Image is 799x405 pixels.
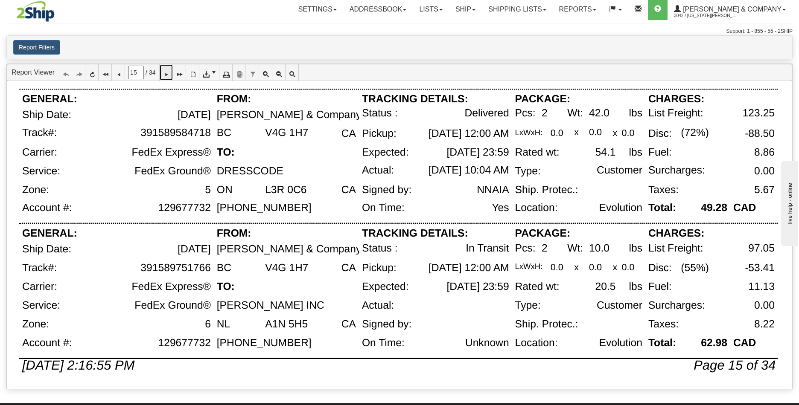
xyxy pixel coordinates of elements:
div: V4G 1H7 [265,127,308,139]
div: CAD [733,337,756,349]
a: Previous Page [112,64,125,81]
div: Signed by: [362,184,412,196]
div: Surcharges: [648,300,705,312]
div: CHARGES: [648,93,705,105]
div: Signed by: [362,318,412,330]
div: Location: [515,202,558,214]
div: CA [341,128,356,140]
div: CAD [733,202,756,214]
div: (72%) [681,127,709,139]
div: [DATE] 12:00 AM [429,128,509,140]
div: Track#: [22,262,57,274]
button: Report Filters [13,40,60,55]
div: Location: [515,337,558,349]
div: Status : [362,243,398,255]
div: Pcs: [515,107,536,119]
div: CA [341,318,356,330]
div: CA [341,184,356,196]
div: Total: [648,202,676,214]
div: 5 [205,184,211,196]
div: 0.0 [621,128,634,138]
div: live help - online [6,7,79,14]
div: 8.22 [754,318,775,330]
div: Fuel: [648,281,672,293]
div: Customer [597,165,642,176]
div: 10.0 [589,243,609,255]
div: ON [217,184,233,196]
div: 0.0 [551,128,563,138]
a: Toggle Print Preview [186,64,199,81]
div: Taxes: [648,318,679,330]
div: Ship Date: [22,243,71,255]
div: 49.28 [701,202,727,214]
div: Pickup: [362,128,397,140]
div: [DATE] [178,109,211,121]
div: On Time: [362,202,405,214]
div: List Freight: [648,107,703,119]
div: BC [217,127,231,139]
div: TRACKING DETAILS: [362,228,468,240]
div: [PERSON_NAME] INC [217,300,324,312]
div: 391589584718 [140,127,211,139]
a: Toggle FullPage/PageWidth [286,64,299,81]
div: [PERSON_NAME] & Company Ltd. [217,109,382,121]
div: PACKAGE: [515,228,571,240]
div: [PERSON_NAME] & Company Ltd. [217,243,382,255]
div: 0.0 [551,262,563,272]
div: Taxes: [648,184,679,196]
div: In Transit [466,243,509,255]
div: 0.0 [589,262,602,272]
div: Page 15 of 34 [694,358,776,373]
div: FROM: [217,228,251,240]
div: Fuel: [648,147,672,159]
div: PACKAGE: [515,93,571,105]
div: Unknown [465,337,509,349]
div: 123.25 [743,107,775,119]
div: 42.0 [589,107,609,119]
div: [DATE] 12:00 AM [429,262,509,274]
div: Zone: [22,318,49,330]
div: x [574,262,579,272]
div: Wt: [567,243,583,255]
div: Type: [515,165,541,177]
a: Print [219,64,233,81]
div: FedEx Ground® [134,300,211,312]
img: logo3042.jpg [6,0,65,22]
div: -53.41 [745,262,775,274]
div: lbs [629,147,642,159]
div: 129677732 [158,202,210,214]
div: Customer [597,300,642,312]
div: FedEx Ground® [134,165,211,177]
div: 54.1 [595,147,616,159]
div: [DATE] 23:59 [446,147,509,159]
div: Surcharges: [648,165,705,176]
div: V4G 1H7 [265,262,308,274]
span: 3042 / [US_STATE][PERSON_NAME] [674,12,738,20]
div: TO: [217,281,235,293]
div: Expected: [362,147,409,159]
div: lbs [629,107,642,119]
div: FedEx Express® [132,147,211,159]
div: [DATE] 2:16:55 PM [22,358,134,373]
div: GENERAL: [22,228,77,240]
div: 391589751766 [140,262,211,274]
div: Pcs: [515,243,536,255]
div: 62.98 [701,337,727,349]
div: NNAIA [477,184,509,196]
div: Rated wt: [515,147,560,159]
div: lbs [629,243,642,255]
a: Next Page [160,64,173,81]
div: 5.67 [754,184,775,196]
div: 2 [542,243,548,255]
div: Delivered [464,107,509,119]
div: Evolution [599,337,642,349]
div: Expected: [362,281,409,293]
div: DRESSCODE [217,165,283,177]
div: Ship. Protec.: [515,318,578,330]
div: Track#: [22,127,57,139]
div: Carrier: [22,281,57,293]
div: [DATE] [178,243,211,255]
div: Rated wt: [515,281,560,293]
div: Actual: [362,300,394,312]
div: FedEx Express® [132,281,211,293]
